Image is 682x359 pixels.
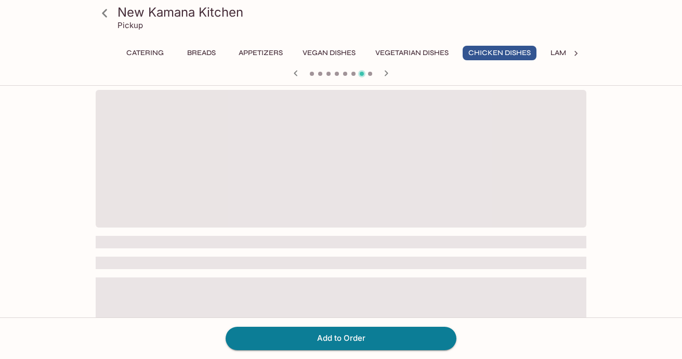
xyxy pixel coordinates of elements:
button: Appetizers [233,46,288,60]
button: Lamb Dishes [545,46,604,60]
button: Add to Order [226,327,456,350]
button: Chicken Dishes [463,46,536,60]
button: Breads [178,46,225,60]
button: Vegetarian Dishes [370,46,454,60]
p: Pickup [117,20,143,30]
button: Vegan Dishes [297,46,361,60]
button: Catering [121,46,169,60]
h3: New Kamana Kitchen [117,4,582,20]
